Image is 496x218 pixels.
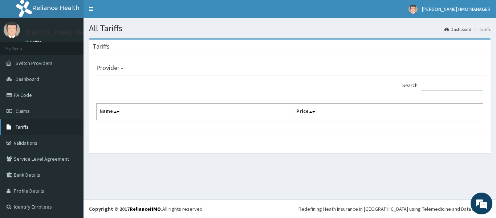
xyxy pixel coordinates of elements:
span: Tariffs [16,124,29,130]
span: Switch Providers [16,60,53,66]
th: Name [97,104,293,120]
img: User Image [4,22,20,38]
textarea: Type your message and hit 'Enter' [4,143,138,168]
h3: Tariffs [93,43,110,50]
span: Claims [16,108,30,114]
th: Price [293,104,483,120]
a: Dashboard [444,26,471,32]
img: d_794563401_company_1708531726252_794563401 [13,36,29,54]
footer: All rights reserved. [84,200,496,218]
a: Online [25,40,43,45]
a: RelianceHMO [130,206,161,212]
p: [PERSON_NAME] HMO MANAGER [25,29,116,36]
span: Dashboard [16,76,39,82]
label: Search: [402,80,483,91]
h3: Provider - [96,65,123,71]
input: Search: [421,80,483,91]
div: Redefining Heath Insurance in [GEOGRAPHIC_DATA] using Telemedicine and Data Science! [298,205,491,213]
span: [PERSON_NAME] HMO MANAGER [422,6,491,12]
strong: Copyright © 2017 . [89,206,162,212]
li: Tariffs [472,26,491,32]
span: We're online! [42,64,100,137]
div: Minimize live chat window [119,4,137,21]
img: User Image [408,5,418,14]
div: Chat with us now [38,41,122,50]
h1: All Tariffs [89,24,491,33]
